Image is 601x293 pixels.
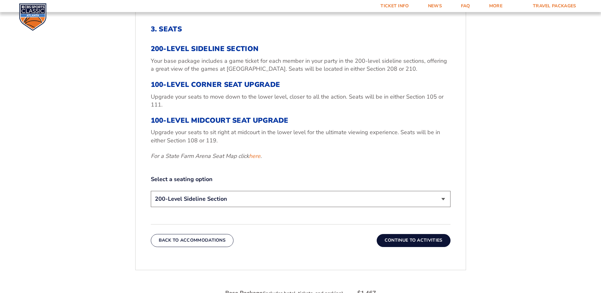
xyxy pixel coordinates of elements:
label: Select a seating option [151,175,451,183]
button: Continue To Activities [377,234,451,247]
p: Your base package includes a game ticket for each member in your party in the 200-level sideline ... [151,57,451,73]
h2: 3. Seats [151,25,451,33]
h3: 100-Level Midcourt Seat Upgrade [151,116,451,125]
h3: 200-Level Sideline Section [151,45,451,53]
button: Back To Accommodations [151,234,234,247]
h3: 100-Level Corner Seat Upgrade [151,81,451,89]
p: Upgrade your seats to move down to the lower level, closer to all the action. Seats will be in ei... [151,93,451,109]
p: Upgrade your seats to sit right at midcourt in the lower level for the ultimate viewing experienc... [151,128,451,144]
img: CBS Sports Classic [19,3,47,31]
em: For a State Farm Arena Seat Map click . [151,152,262,160]
a: here [249,152,260,160]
